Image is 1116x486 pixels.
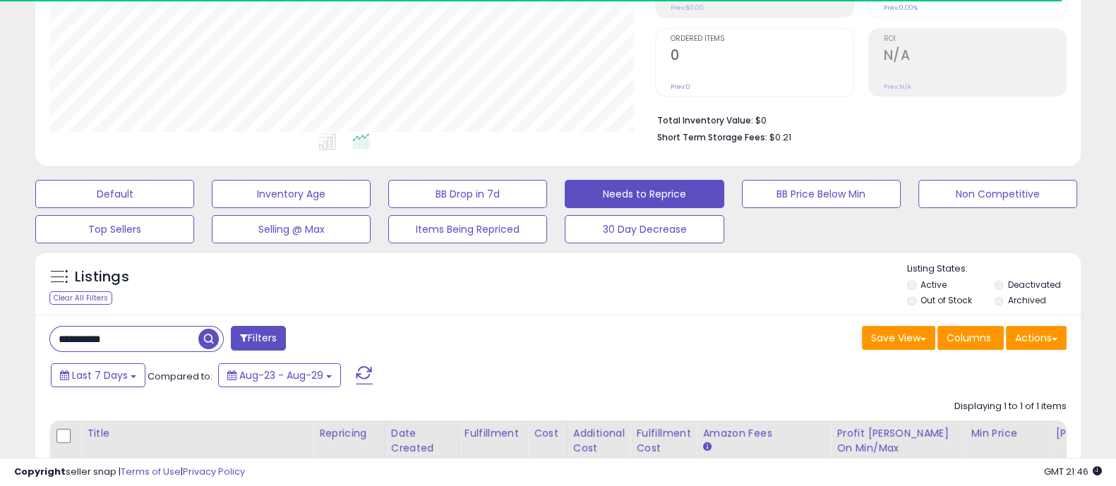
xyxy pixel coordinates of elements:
[920,294,972,306] label: Out of Stock
[87,426,307,441] div: Title
[239,368,323,382] span: Aug-23 - Aug-29
[391,426,452,456] div: Date Created
[231,326,286,351] button: Filters
[671,47,853,66] h2: 0
[75,267,129,287] h5: Listings
[954,400,1067,413] div: Displaying 1 to 1 of 1 items
[35,215,194,243] button: Top Sellers
[671,83,690,91] small: Prev: 0
[573,426,625,456] div: Additional Cost
[121,465,181,478] a: Terms of Use
[971,426,1043,441] div: Min Price
[831,420,965,476] th: The percentage added to the cost of goods (COGS) that forms the calculator for Min & Max prices.
[1006,326,1067,350] button: Actions
[884,35,1066,43] span: ROI
[836,426,959,456] div: Profit [PERSON_NAME] on Min/Max
[657,114,753,126] b: Total Inventory Value:
[464,426,522,441] div: Fulfillment
[218,363,341,387] button: Aug-23 - Aug-29
[937,326,1004,350] button: Columns
[907,262,1081,276] p: Listing States:
[388,180,547,208] button: BB Drop in 7d
[884,4,918,12] small: Prev: 0.00%
[702,426,824,441] div: Amazon Fees
[636,426,690,456] div: Fulfillment Cost
[657,131,767,143] b: Short Term Storage Fees:
[14,465,66,478] strong: Copyright
[884,47,1066,66] h2: N/A
[1007,294,1045,306] label: Archived
[534,426,561,441] div: Cost
[671,4,704,12] small: Prev: $0.00
[742,180,901,208] button: BB Price Below Min
[920,279,947,291] label: Active
[884,83,911,91] small: Prev: N/A
[183,465,245,478] a: Privacy Policy
[319,426,379,441] div: Repricing
[49,291,112,305] div: Clear All Filters
[671,35,853,43] span: Ordered Items
[212,180,371,208] button: Inventory Age
[388,215,547,243] button: Items Being Repriced
[1007,279,1060,291] label: Deactivated
[14,466,245,479] div: seller snap | |
[862,326,935,350] button: Save View
[657,111,1056,128] li: $0
[212,215,371,243] button: Selling @ Max
[947,331,991,345] span: Columns
[1044,465,1102,478] span: 2025-09-6 21:46 GMT
[72,368,128,382] span: Last 7 Days
[918,180,1077,208] button: Non Competitive
[35,180,194,208] button: Default
[51,363,145,387] button: Last 7 Days
[148,370,212,383] span: Compared to:
[565,215,724,243] button: 30 Day Decrease
[769,130,791,144] span: $0.21
[565,180,724,208] button: Needs to Reprice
